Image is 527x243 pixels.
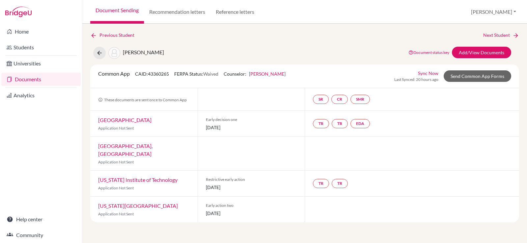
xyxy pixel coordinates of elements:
a: Previous Student [90,32,140,39]
a: Send Common App Forms [444,70,511,82]
a: TR [313,119,329,128]
span: Counselor: [224,71,286,77]
span: CAID: 43360265 [135,71,169,77]
a: [GEOGRAPHIC_DATA] [98,117,152,123]
span: Restrictive early action [206,177,297,182]
span: Application Not Sent [98,126,134,131]
button: [PERSON_NAME] [468,6,519,18]
a: [US_STATE][GEOGRAPHIC_DATA] [98,203,178,209]
span: [DATE] [206,210,297,217]
a: SMR [350,95,370,104]
a: EDA [350,119,370,128]
img: Bridge-U [5,7,32,17]
span: Early action two [206,203,297,208]
a: [US_STATE] Institute of Technology [98,177,178,183]
a: Universities [1,57,81,70]
a: [PERSON_NAME] [249,71,286,77]
span: Early decision one [206,117,297,123]
a: TR [313,179,329,188]
a: Sync Now [418,70,438,77]
span: [DATE] [206,124,297,131]
a: CR [331,95,348,104]
a: Add/View Documents [452,47,511,58]
span: Application Not Sent [98,185,134,190]
a: Next Student [483,32,519,39]
span: Common App [98,70,130,77]
a: Documents [1,73,81,86]
a: TR [332,179,348,188]
a: Students [1,41,81,54]
a: Document status key [408,50,449,55]
span: Last Synced: 20 hours ago [394,77,438,83]
a: Home [1,25,81,38]
a: [GEOGRAPHIC_DATA], [GEOGRAPHIC_DATA] [98,143,153,157]
a: Help center [1,213,81,226]
span: FERPA Status: [174,71,218,77]
a: Analytics [1,89,81,102]
a: Community [1,229,81,242]
span: [DATE] [206,184,297,191]
span: Application Not Sent [98,211,134,216]
span: [PERSON_NAME] [123,49,164,55]
a: SR [313,95,329,104]
span: These documents are sent once to Common App [98,97,187,102]
span: Waived [203,71,218,77]
span: Application Not Sent [98,159,134,164]
a: TR [332,119,348,128]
